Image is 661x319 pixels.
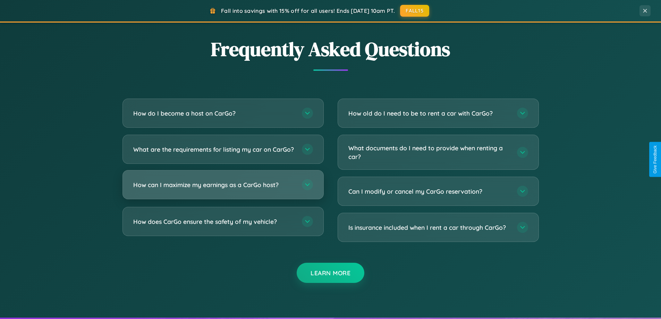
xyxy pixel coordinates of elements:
[348,187,510,196] h3: Can I modify or cancel my CarGo reservation?
[348,109,510,118] h3: How old do I need to be to rent a car with CarGo?
[653,145,658,174] div: Give Feedback
[133,109,295,118] h3: How do I become a host on CarGo?
[348,144,510,161] h3: What documents do I need to provide when renting a car?
[221,7,395,14] span: Fall into savings with 15% off for all users! Ends [DATE] 10am PT.
[133,217,295,226] h3: How does CarGo ensure the safety of my vehicle?
[297,263,364,283] button: Learn More
[400,5,429,17] button: FALL15
[122,36,539,62] h2: Frequently Asked Questions
[133,181,295,189] h3: How can I maximize my earnings as a CarGo host?
[133,145,295,154] h3: What are the requirements for listing my car on CarGo?
[348,223,510,232] h3: Is insurance included when I rent a car through CarGo?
